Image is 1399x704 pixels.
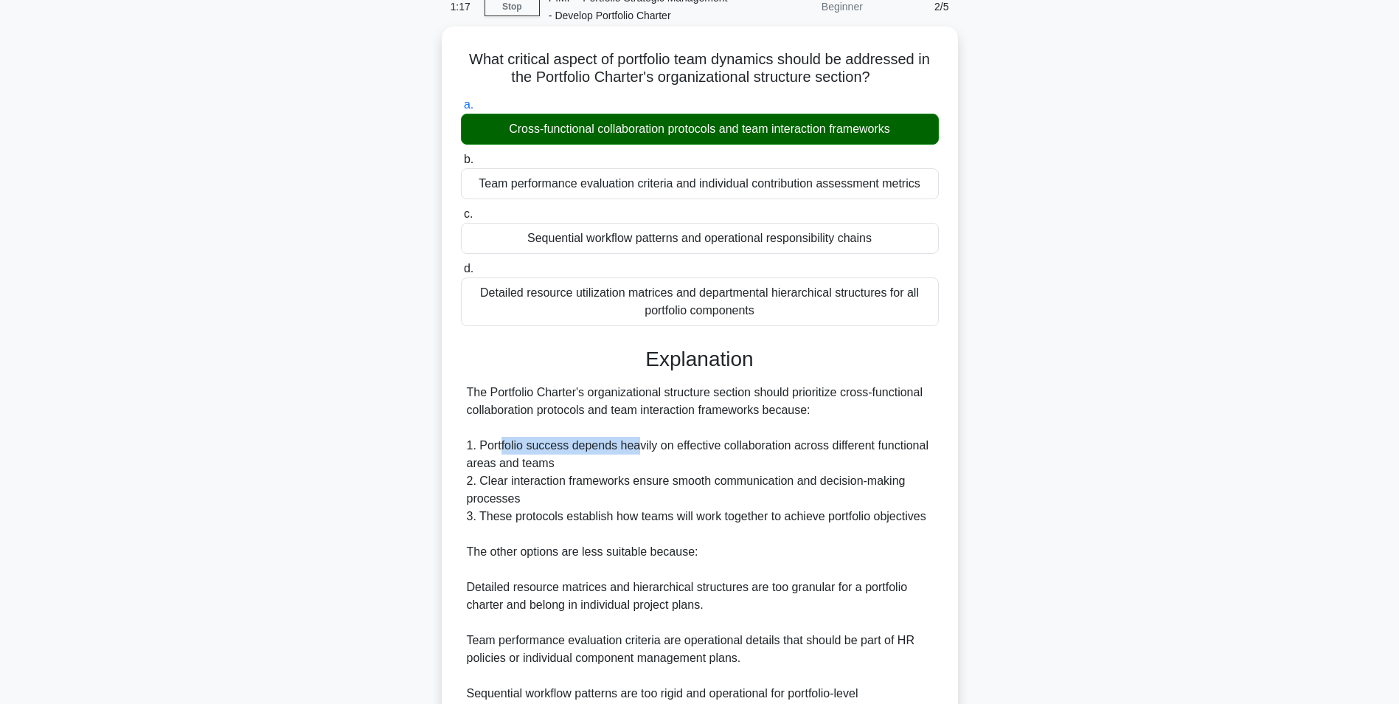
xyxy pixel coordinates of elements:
[461,114,939,145] div: Cross-functional collaboration protocols and team interaction frameworks
[461,168,939,199] div: Team performance evaluation criteria and individual contribution assessment metrics
[464,153,473,165] span: b.
[459,50,940,87] h5: What critical aspect of portfolio team dynamics should be addressed in the Portfolio Charter's or...
[461,277,939,326] div: Detailed resource utilization matrices and departmental hierarchical structures for all portfolio...
[464,98,473,111] span: a.
[470,347,930,372] h3: Explanation
[464,262,473,275] span: d.
[461,223,939,254] div: Sequential workflow patterns and operational responsibility chains
[464,207,473,220] span: c.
